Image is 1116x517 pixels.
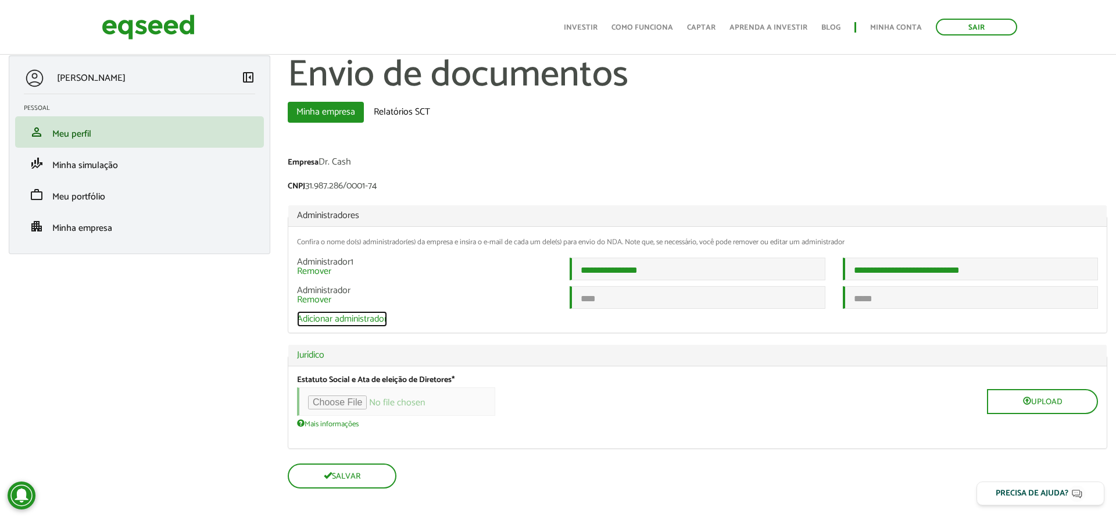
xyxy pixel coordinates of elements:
a: Aprenda a investir [729,24,807,31]
div: 31.987.286/0001-74 [288,181,1107,194]
a: Captar [687,24,716,31]
span: Minha simulação [52,158,118,173]
span: left_panel_close [241,70,255,84]
a: Minha conta [870,24,922,31]
p: [PERSON_NAME] [57,73,126,84]
span: Administradores [297,208,359,223]
span: work [30,188,44,202]
span: 1 [350,254,353,270]
a: Jurídico [297,351,1098,360]
label: Estatuto Social e Ata de eleição de Diretores [297,376,455,384]
a: Como funciona [611,24,673,31]
a: Adicionar administrador [297,315,387,324]
div: Dr. Cash [288,158,1107,170]
a: finance_modeMinha simulação [24,156,255,170]
a: workMeu portfólio [24,188,255,202]
li: Minha simulação [15,148,264,179]
li: Meu portfólio [15,179,264,211]
a: Blog [821,24,840,31]
a: Remover [297,295,331,305]
a: Minha empresa [288,102,364,123]
a: Colapsar menu [241,70,255,87]
a: personMeu perfil [24,125,255,139]
a: Remover [297,267,331,276]
label: CNPJ [288,183,305,191]
span: Meu perfil [52,126,91,142]
span: person [30,125,44,139]
span: Este campo é obrigatório. [452,373,455,387]
label: Empresa [288,159,319,167]
div: Confira o nome do(s) administrador(es) da empresa e insira o e-mail de cada um dele(s) para envio... [297,238,1098,246]
span: Minha empresa [52,220,112,236]
a: Investir [564,24,598,31]
a: Mais informações [297,419,359,428]
button: Salvar [288,463,396,489]
span: Meu portfólio [52,189,105,205]
a: Sair [936,19,1017,35]
li: Minha empresa [15,211,264,242]
img: EqSeed [102,12,195,42]
span: apartment [30,219,44,233]
a: apartmentMinha empresa [24,219,255,233]
li: Meu perfil [15,116,264,148]
h1: Envio de documentos [288,55,1107,96]
div: Administrador [288,286,561,305]
button: Upload [987,389,1098,414]
h2: Pessoal [24,105,264,112]
a: Relatórios SCT [365,102,439,123]
span: finance_mode [30,156,44,170]
div: Administrador [288,258,561,276]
